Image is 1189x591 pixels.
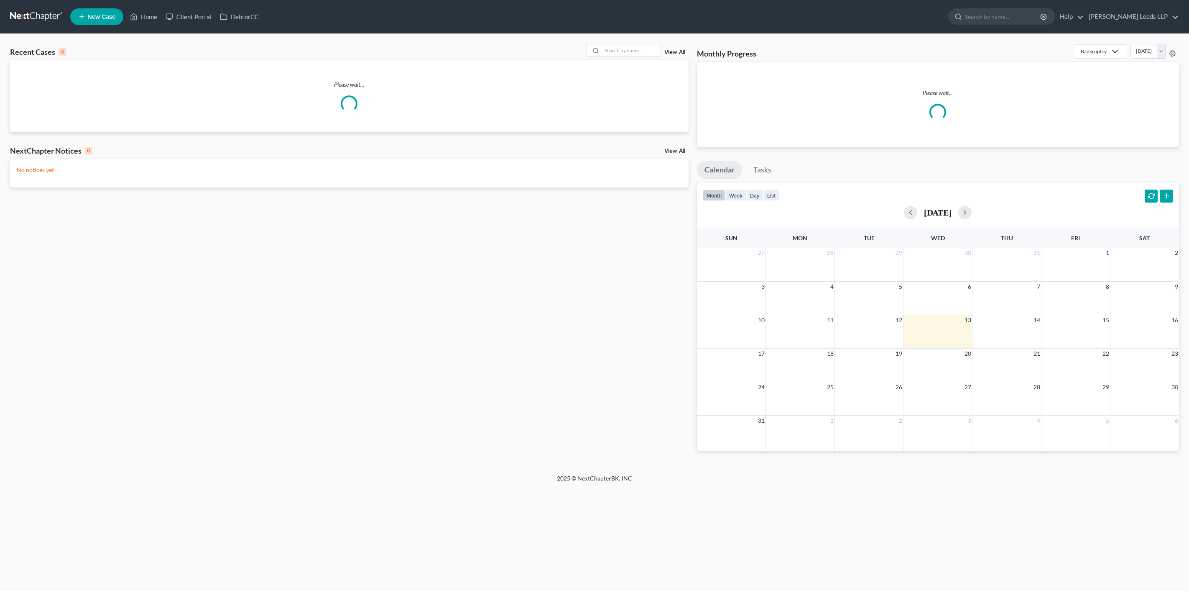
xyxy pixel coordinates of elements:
span: 16 [1171,315,1179,325]
span: 20 [964,349,972,359]
div: 0 [59,48,66,56]
a: [PERSON_NAME] Leeds LLP [1084,9,1179,24]
span: 15 [1102,315,1110,325]
span: 9 [1174,282,1179,292]
div: Recent Cases [10,47,66,57]
span: 13 [964,315,972,325]
span: 23 [1171,349,1179,359]
a: Home [126,9,161,24]
button: month [703,190,725,201]
span: 28 [1033,382,1041,392]
span: 24 [757,382,765,392]
p: Please wait... [10,80,689,89]
span: 3 [967,416,972,426]
span: 2 [1174,248,1179,258]
span: 27 [757,248,765,258]
span: 30 [1171,382,1179,392]
div: Bankruptcy [1081,48,1107,55]
span: 17 [757,349,765,359]
span: 8 [1105,282,1110,292]
a: View All [664,148,685,154]
span: 10 [757,315,765,325]
span: 14 [1033,315,1041,325]
h2: [DATE] [924,208,952,217]
span: 7 [1036,282,1041,292]
span: New Case [87,14,115,20]
span: 28 [826,248,834,258]
a: Calendar [697,161,742,179]
a: Client Portal [161,9,216,24]
span: 21 [1033,349,1041,359]
span: 25 [826,382,834,392]
span: 29 [1102,382,1110,392]
span: 30 [964,248,972,258]
p: Please wait... [704,89,1172,97]
a: Tasks [746,161,779,179]
span: 6 [1174,416,1179,426]
span: 4 [829,282,834,292]
span: 1 [829,416,834,426]
span: Wed [931,234,945,242]
span: Mon [793,234,807,242]
button: day [746,190,763,201]
span: 18 [826,349,834,359]
div: 0 [85,147,92,154]
span: 1 [1105,248,1110,258]
a: Help [1056,9,1084,24]
span: Sun [725,234,737,242]
a: DebtorCC [216,9,263,24]
span: 27 [964,382,972,392]
div: 2025 © NextChapterBK, INC [356,474,833,489]
span: 2 [898,416,903,426]
h3: Monthly Progress [697,49,756,59]
span: 31 [757,416,765,426]
a: View All [664,49,685,55]
span: 4 [1036,416,1041,426]
span: Fri [1071,234,1080,242]
span: 19 [895,349,903,359]
span: 22 [1102,349,1110,359]
button: week [725,190,746,201]
span: 3 [760,282,765,292]
button: list [763,190,779,201]
span: 11 [826,315,834,325]
span: 5 [1105,416,1110,426]
span: 6 [967,282,972,292]
span: 26 [895,382,903,392]
span: 31 [1033,248,1041,258]
span: Thu [1001,234,1013,242]
p: No notices yet! [17,166,682,174]
span: Tue [864,234,875,242]
input: Search by name... [602,44,661,57]
span: Sat [1139,234,1150,242]
span: 29 [895,248,903,258]
span: 5 [898,282,903,292]
input: Search by name... [965,9,1041,24]
span: 12 [895,315,903,325]
div: NextChapter Notices [10,146,92,156]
